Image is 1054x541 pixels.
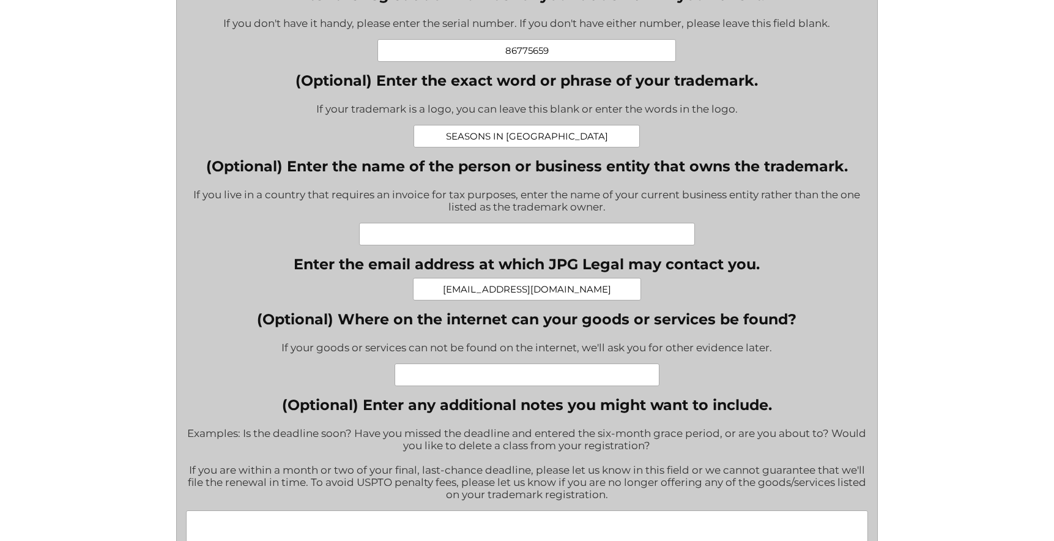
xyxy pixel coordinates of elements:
div: If you don't have it handy, please enter the serial number. If you don't have either number, plea... [223,9,830,39]
label: Enter the email address at which JPG Legal may contact you. [294,255,760,273]
div: If your goods or services can not be found on the internet, we'll ask you for other evidence later. [257,334,796,364]
label: (Optional) Enter the name of the person or business entity that owns the trademark. [186,157,869,175]
div: If you live in a country that requires an invoice for tax purposes, enter the name of your curren... [186,181,869,223]
label: (Optional) Where on the internet can your goods or services be found? [257,310,796,328]
div: Examples: Is the deadline soon? Have you missed the deadline and entered the six-month grace peri... [186,419,869,510]
label: (Optional) Enter the exact word or phrase of your trademark. [295,72,758,89]
div: If your trademark is a logo, you can leave this blank or enter the words in the logo. [295,95,758,125]
label: (Optional) Enter any additional notes you might want to include. [186,396,869,414]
